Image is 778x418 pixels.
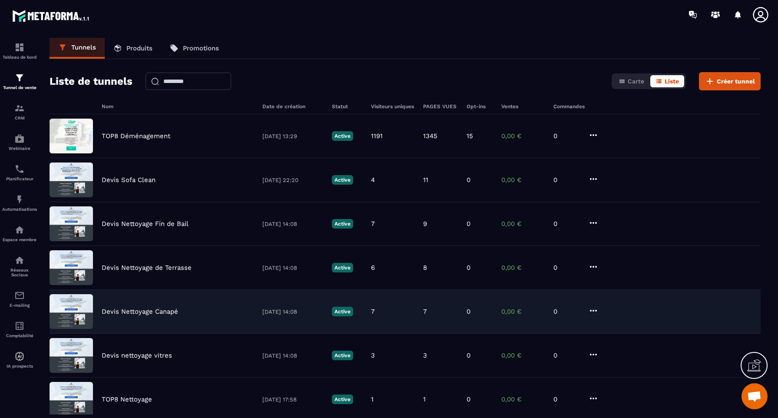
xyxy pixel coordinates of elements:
[423,308,427,315] p: 7
[332,175,353,185] p: Active
[262,396,323,403] p: [DATE] 17:58
[467,220,470,228] p: 0
[50,294,93,329] img: image
[371,264,375,272] p: 6
[2,127,37,157] a: automationsautomationsWebinaire
[553,395,579,403] p: 0
[14,73,25,83] img: formation
[50,206,93,241] img: image
[501,220,545,228] p: 0,00 €
[332,351,353,360] p: Active
[2,303,37,308] p: E-mailing
[371,220,374,228] p: 7
[2,314,37,345] a: accountantaccountantComptabilité
[501,308,545,315] p: 0,00 €
[71,43,96,51] p: Tunnels
[2,249,37,284] a: social-networksocial-networkRéseaux Sociaux
[423,352,427,359] p: 3
[371,176,375,184] p: 4
[2,207,37,212] p: Automatisations
[2,188,37,218] a: automationsautomationsAutomatisations
[262,309,323,315] p: [DATE] 14:08
[332,263,353,272] p: Active
[14,133,25,144] img: automations
[501,264,545,272] p: 0,00 €
[2,364,37,368] p: IA prospects
[14,42,25,53] img: formation
[50,338,93,373] img: image
[14,103,25,113] img: formation
[371,395,374,403] p: 1
[2,268,37,277] p: Réseaux Sociaux
[423,395,426,403] p: 1
[553,132,579,140] p: 0
[50,163,93,197] img: image
[553,220,579,228] p: 0
[14,321,25,331] img: accountant
[50,73,132,90] h2: Liste de tunnels
[371,352,375,359] p: 3
[717,77,755,86] span: Créer tunnel
[262,352,323,359] p: [DATE] 14:08
[2,96,37,127] a: formationformationCRM
[371,132,383,140] p: 1191
[501,352,545,359] p: 0,00 €
[371,103,414,109] h6: Visiteurs uniques
[467,308,470,315] p: 0
[467,352,470,359] p: 0
[501,176,545,184] p: 0,00 €
[2,157,37,188] a: schedulerschedulerPlanificateur
[2,176,37,181] p: Planificateur
[2,284,37,314] a: emailemailE-mailing
[262,103,323,109] h6: Date de création
[467,264,470,272] p: 0
[102,308,178,315] p: Devis Nettoyage Canapé
[332,307,353,316] p: Active
[2,333,37,338] p: Comptabilité
[742,383,768,409] a: Ouvrir le chat
[50,382,93,417] img: image
[553,264,579,272] p: 0
[553,308,579,315] p: 0
[102,352,172,359] p: Devis nettoyage vitres
[262,221,323,227] p: [DATE] 14:08
[501,132,545,140] p: 0,00 €
[553,352,579,359] p: 0
[102,395,152,403] p: TOP8 Nettoyage
[332,219,353,229] p: Active
[262,265,323,271] p: [DATE] 14:08
[50,38,105,59] a: Tunnels
[332,103,362,109] h6: Statut
[262,177,323,183] p: [DATE] 22:20
[650,75,684,87] button: Liste
[2,146,37,151] p: Webinaire
[467,176,470,184] p: 0
[467,395,470,403] p: 0
[628,78,644,85] span: Carte
[50,119,93,153] img: image
[2,85,37,90] p: Tunnel de vente
[423,220,427,228] p: 9
[14,164,25,174] img: scheduler
[183,44,219,52] p: Promotions
[423,264,427,272] p: 8
[262,133,323,139] p: [DATE] 13:29
[12,8,90,23] img: logo
[102,103,254,109] h6: Nom
[102,220,189,228] p: Devis Nettoyage Fin de Bail
[2,116,37,120] p: CRM
[501,395,545,403] p: 0,00 €
[2,36,37,66] a: formationformationTableau de bord
[14,194,25,205] img: automations
[613,75,649,87] button: Carte
[467,103,493,109] h6: Opt-ins
[2,237,37,242] p: Espace membre
[699,72,761,90] button: Créer tunnel
[2,55,37,60] p: Tableau de bord
[553,176,579,184] p: 0
[467,132,473,140] p: 15
[371,308,374,315] p: 7
[553,103,585,109] h6: Commandes
[332,395,353,404] p: Active
[332,131,353,141] p: Active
